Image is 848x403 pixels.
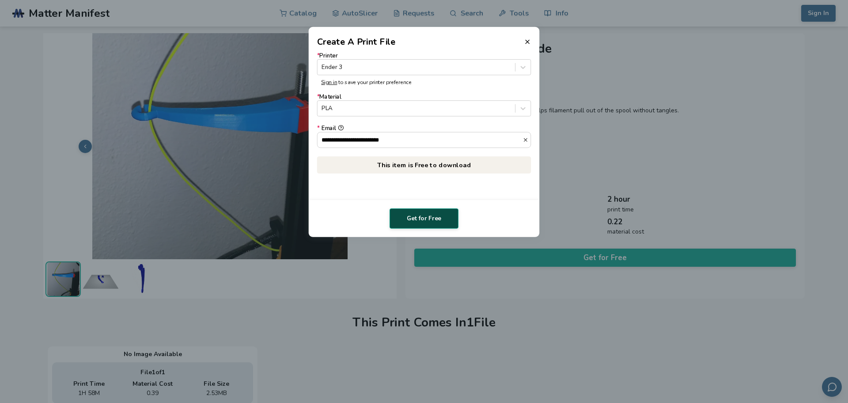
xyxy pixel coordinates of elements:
[321,79,527,85] p: to save your printer preference
[317,35,396,48] h2: Create A Print File
[317,156,531,173] p: This item is Free to download
[390,208,458,229] button: Get for Free
[317,53,531,75] label: Printer
[522,137,530,142] button: *Email
[317,94,531,116] label: Material
[317,125,531,132] div: Email
[338,125,344,131] button: *Email
[318,132,523,147] input: *Email
[322,105,323,112] input: *MaterialPLA
[321,79,337,86] a: Sign in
